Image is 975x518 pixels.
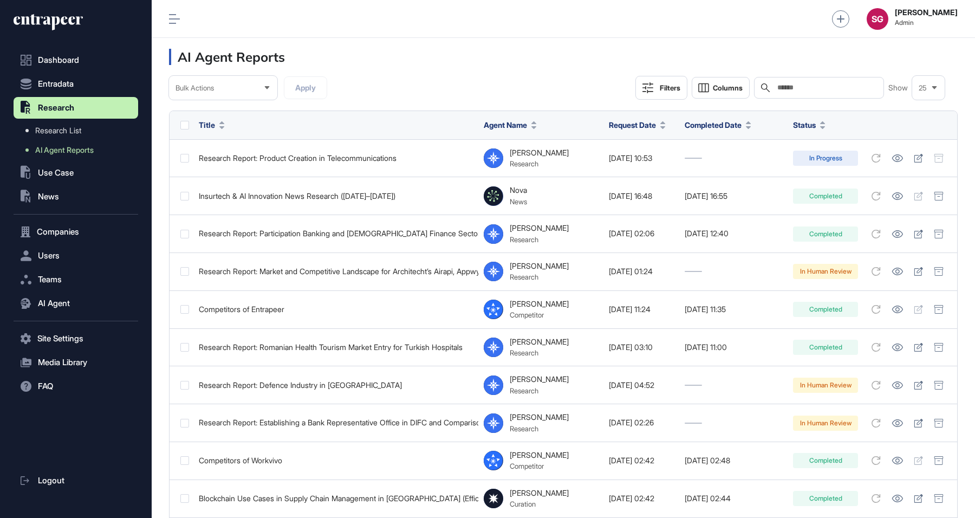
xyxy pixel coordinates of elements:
[175,84,214,92] span: Bulk Actions
[14,162,138,184] button: Use Case
[14,375,138,397] button: FAQ
[38,103,74,112] span: Research
[35,126,81,135] span: Research List
[38,251,60,260] span: Users
[14,293,138,314] button: AI Agent
[199,154,473,163] div: Research Report: Product Creation in Telecommunications
[510,375,569,384] div: [PERSON_NAME]
[510,348,569,357] div: Research
[609,456,674,465] div: [DATE] 02:42
[609,343,674,352] div: [DATE] 03:10
[685,119,751,131] button: Completed Date
[510,386,569,395] div: Research
[14,352,138,373] button: Media Library
[38,476,64,485] span: Logout
[685,456,782,465] div: [DATE] 02:48
[692,77,750,99] button: Columns
[38,169,74,177] span: Use Case
[793,340,858,355] div: Completed
[793,491,858,506] div: Completed
[793,226,858,242] div: Completed
[199,418,473,427] div: Research Report: Establishing a Bank Representative Office in DIFC and Comparison With Branch Off...
[510,413,569,422] div: [PERSON_NAME]
[38,80,74,88] span: Entradata
[14,49,138,71] a: Dashboard
[793,151,858,166] div: In Progress
[199,192,473,200] div: Insurtech & AI Innovation News Research ([DATE]–[DATE])
[19,121,138,140] a: Research List
[510,159,569,168] div: Research
[510,451,569,459] div: [PERSON_NAME]
[510,300,569,308] div: [PERSON_NAME]
[199,119,215,131] span: Title
[14,73,138,95] button: Entradata
[888,83,908,92] span: Show
[793,119,816,131] span: Status
[14,470,138,491] a: Logout
[510,310,569,319] div: Competitor
[609,154,674,163] div: [DATE] 10:53
[510,500,569,508] div: Curation
[199,343,473,352] div: Research Report: Romanian Health Tourism Market Entry for Turkish Hospitals
[199,494,473,503] div: Blockchain Use Cases in Supply Chain Management in [GEOGRAPHIC_DATA] (Efficiency Focus)
[510,148,569,157] div: [PERSON_NAME]
[609,267,674,276] div: [DATE] 01:24
[484,119,527,131] span: Agent Name
[37,334,83,343] span: Site Settings
[38,192,59,201] span: News
[14,328,138,349] button: Site Settings
[14,186,138,208] button: News
[510,424,569,433] div: Research
[199,119,225,131] button: Title
[38,382,53,391] span: FAQ
[510,273,569,281] div: Research
[510,462,569,470] div: Competitor
[14,269,138,290] button: Teams
[199,381,473,390] div: Research Report: Defence Industry in [GEOGRAPHIC_DATA]
[685,119,742,131] span: Completed Date
[199,267,473,276] div: Research Report: Market and Competitive Landscape for Architecht’s Airapi, Appwys, and Powerfacto...
[510,338,569,346] div: [PERSON_NAME]
[609,119,666,131] button: Request Date
[685,229,782,238] div: [DATE] 12:40
[660,83,680,92] div: Filters
[199,456,473,465] div: Competitors of Workvivo
[609,305,674,314] div: [DATE] 11:24
[510,262,569,270] div: [PERSON_NAME]
[609,494,674,503] div: [DATE] 02:42
[919,84,927,92] span: 25
[609,418,674,427] div: [DATE] 02:26
[895,8,958,17] strong: [PERSON_NAME]
[793,453,858,468] div: Completed
[609,381,674,390] div: [DATE] 04:52
[793,378,858,393] div: In Human Review
[867,8,888,30] button: SG
[609,229,674,238] div: [DATE] 02:06
[685,305,782,314] div: [DATE] 11:35
[35,146,94,154] span: AI Agent Reports
[793,264,858,279] div: In Human Review
[484,119,537,131] button: Agent Name
[635,76,687,100] button: Filters
[38,299,70,308] span: AI Agent
[169,49,285,65] h3: AI Agent Reports
[14,97,138,119] button: Research
[685,343,782,352] div: [DATE] 11:00
[510,235,569,244] div: Research
[793,302,858,317] div: Completed
[510,224,569,232] div: [PERSON_NAME]
[793,416,858,431] div: In Human Review
[199,229,473,238] div: Research Report: Participation Banking and [DEMOGRAPHIC_DATA] Finance Sector
[713,84,743,92] span: Columns
[38,56,79,64] span: Dashboard
[38,275,62,284] span: Teams
[38,358,87,367] span: Media Library
[685,494,782,503] div: [DATE] 02:44
[14,221,138,243] button: Companies
[199,305,473,314] div: Competitors of Entrapeer
[895,19,958,27] span: Admin
[19,140,138,160] a: AI Agent Reports
[14,245,138,267] button: Users
[793,189,858,204] div: Completed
